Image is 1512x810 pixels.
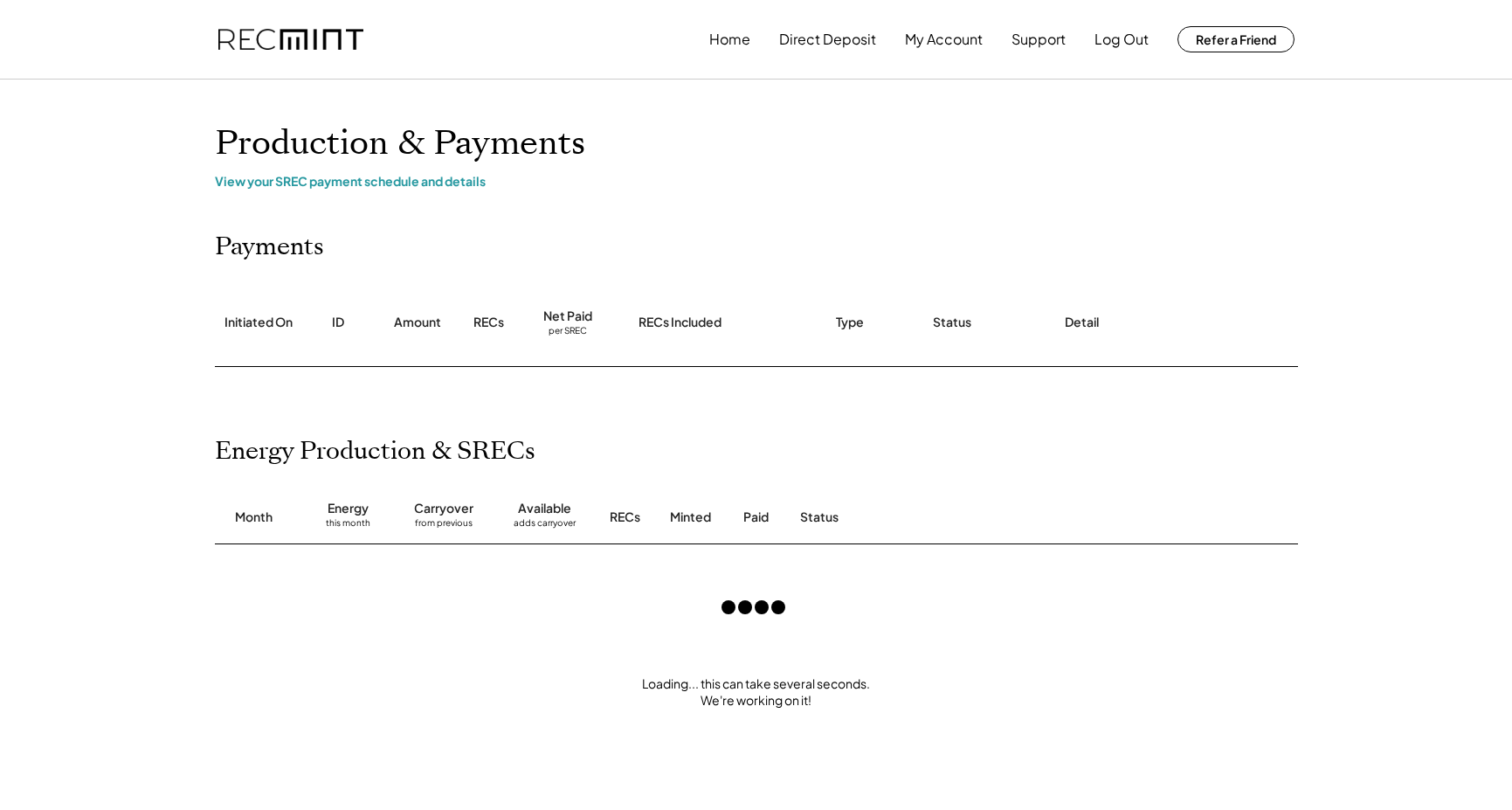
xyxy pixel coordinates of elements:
div: Loading... this can take several seconds. We're working on it! [197,675,1315,710]
div: RECs Included [639,314,721,331]
button: My Account [905,22,983,57]
div: ID [332,314,344,331]
div: Initiated On [224,314,293,331]
div: RECs [473,314,504,331]
div: Amount [394,314,441,331]
div: Type [836,314,864,331]
div: Paid [743,509,769,526]
div: Net Paid [543,308,592,325]
h1: Production & Payments [215,123,1298,164]
div: Month [235,509,273,526]
div: View your SREC payment schedule and details [215,173,1298,189]
button: Refer a Friend [1177,26,1295,52]
div: per SREC [549,325,587,338]
div: Carryover [414,500,473,517]
div: Detail [1065,314,1099,331]
button: Support [1011,22,1066,57]
h2: Payments [215,232,324,262]
div: Minted [670,509,711,526]
button: Home [709,22,750,57]
div: this month [326,517,370,535]
button: Log Out [1094,22,1149,57]
div: from previous [415,517,473,535]
div: RECs [610,509,640,526]
div: Status [933,314,971,331]
h2: Energy Production & SRECs [215,437,535,467]
div: Energy [328,500,369,517]
button: Direct Deposit [779,22,876,57]
div: Status [800,509,1097,526]
div: adds carryover [514,517,576,535]
div: Available [518,500,571,517]
img: recmint-logotype%403x.png [218,29,363,51]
